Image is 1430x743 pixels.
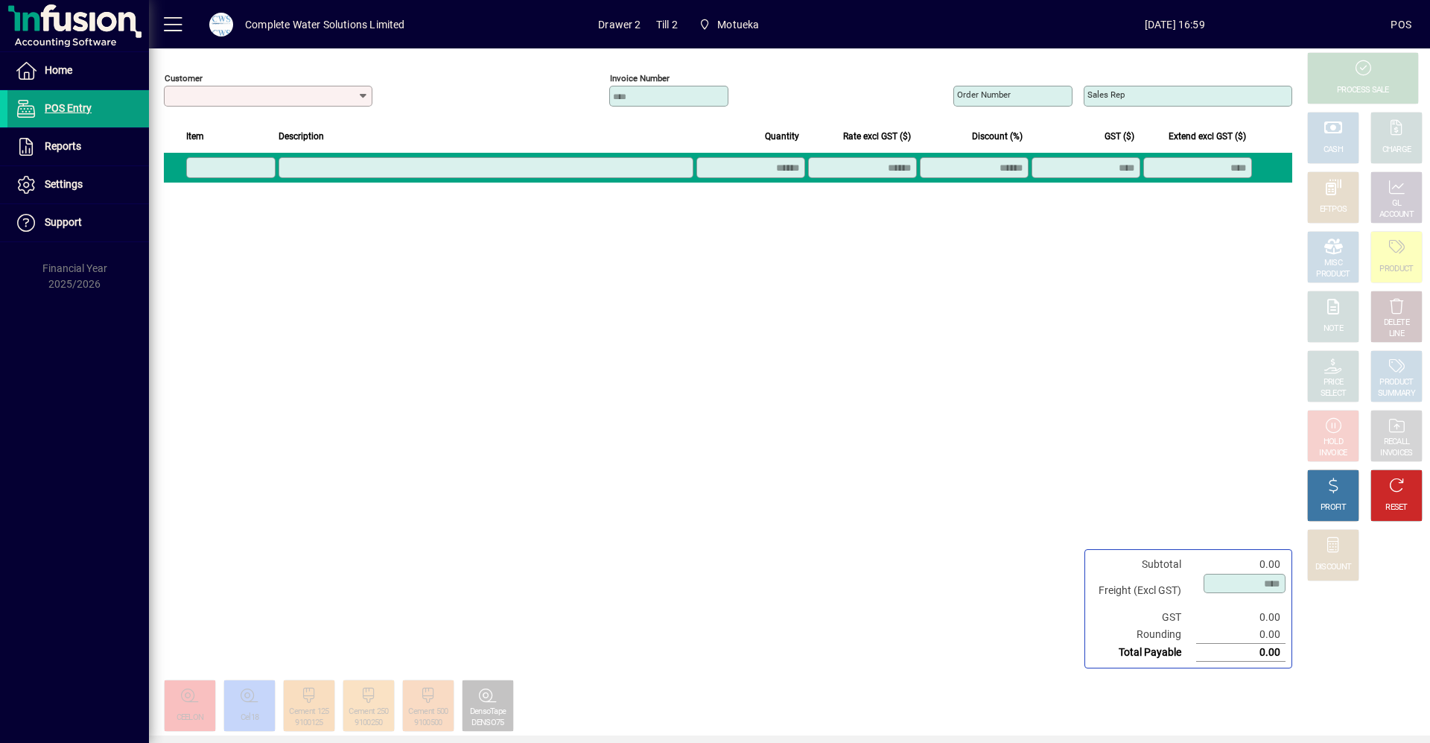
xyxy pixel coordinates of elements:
div: DELETE [1384,317,1409,329]
span: Extend excl GST ($) [1169,128,1246,145]
div: CHARGE [1382,145,1411,156]
div: PROCESS SALE [1337,85,1389,96]
span: Quantity [765,128,799,145]
a: Home [7,52,149,89]
a: Support [7,204,149,241]
div: RESET [1385,502,1408,513]
span: POS Entry [45,102,92,114]
div: POS [1391,13,1411,37]
mat-label: Customer [165,73,203,83]
span: Discount (%) [972,128,1023,145]
div: CEELON [177,712,204,724]
div: CASH [1323,145,1343,156]
mat-label: Invoice number [610,73,670,83]
mat-label: Order number [957,89,1011,100]
div: Cel18 [241,712,259,724]
div: ACCOUNT [1379,209,1414,221]
td: GST [1091,609,1196,626]
span: Motueka [693,11,766,38]
div: RECALL [1384,437,1410,448]
td: Rounding [1091,626,1196,644]
td: 0.00 [1196,626,1286,644]
div: PRODUCT [1379,264,1413,275]
span: Motueka [717,13,759,37]
td: Subtotal [1091,556,1196,573]
td: 0.00 [1196,556,1286,573]
div: PRODUCT [1316,269,1350,280]
div: INVOICES [1380,448,1412,459]
div: MISC [1324,258,1342,269]
div: NOTE [1323,323,1343,335]
span: Reports [45,140,81,152]
div: SUMMARY [1378,388,1415,399]
div: DISCOUNT [1315,562,1351,573]
span: Item [186,128,204,145]
div: Cement 250 [349,706,388,718]
div: INVOICE [1319,448,1347,459]
div: DensoTape [470,706,506,718]
div: PRODUCT [1379,377,1413,388]
span: Settings [45,178,83,190]
span: Support [45,216,82,228]
span: Description [279,128,324,145]
a: Reports [7,128,149,165]
td: Total Payable [1091,644,1196,662]
div: Cement 500 [408,706,448,718]
span: Home [45,64,72,76]
span: Rate excl GST ($) [843,128,911,145]
div: PROFIT [1321,502,1346,513]
div: SELECT [1321,388,1347,399]
div: EFTPOS [1320,204,1347,215]
a: Settings [7,166,149,203]
div: LINE [1389,329,1404,340]
div: 9100500 [414,718,442,729]
button: Profile [197,11,245,38]
td: 0.00 [1196,609,1286,626]
div: 9100250 [355,718,382,729]
div: PRICE [1323,377,1344,388]
mat-label: Sales rep [1087,89,1125,100]
td: 0.00 [1196,644,1286,662]
div: Complete Water Solutions Limited [245,13,405,37]
div: Cement 125 [289,706,328,718]
span: Drawer 2 [598,13,641,37]
span: GST ($) [1105,128,1134,145]
div: GL [1392,198,1402,209]
div: HOLD [1323,437,1343,448]
td: Freight (Excl GST) [1091,573,1196,609]
div: 9100125 [295,718,322,729]
div: DENSO75 [471,718,503,729]
span: Till 2 [656,13,678,37]
span: [DATE] 16:59 [959,13,1391,37]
